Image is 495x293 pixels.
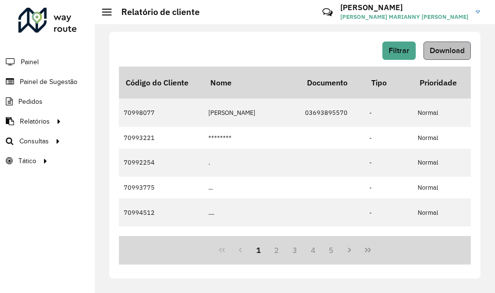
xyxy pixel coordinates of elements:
th: Documento [300,67,364,98]
td: 03693895570 [300,98,364,126]
td: . [204,149,300,177]
td: - [364,198,413,226]
td: 70993775 [119,177,204,198]
td: - [364,127,413,149]
td: Normal [413,198,466,226]
td: Normal [413,149,466,177]
td: 70994512 [119,198,204,226]
button: Last Page [359,241,377,259]
span: Painel de Sugestão [20,77,77,87]
td: Normal [413,98,466,126]
td: 70998077 [119,98,204,126]
button: 4 [304,241,322,259]
td: - [364,98,413,126]
td: Normal [413,127,466,149]
span: Relatórios [20,116,50,126]
h3: [PERSON_NAME] [340,3,468,12]
td: .... [204,198,300,226]
td: - [364,149,413,177]
td: 80 - Chopp/VIP [364,226,413,264]
td: 0 GONZAGA BAR E PETI [204,226,300,264]
th: Código do Cliente [119,67,204,98]
span: Painel [21,57,39,67]
span: Consultas [19,136,49,146]
td: 70993221 [119,127,204,149]
button: Filtrar [382,42,416,60]
button: 3 [286,241,304,259]
td: 70992254 [119,149,204,177]
button: Next Page [340,241,359,259]
span: [PERSON_NAME] MARIANNY [PERSON_NAME] [340,13,468,21]
button: 2 [267,241,286,259]
td: - [364,177,413,198]
span: Pedidos [18,97,43,107]
button: Download [423,42,471,60]
h2: Relatório de cliente [112,7,200,17]
button: 1 [249,241,268,259]
td: [PERSON_NAME] [204,98,300,126]
a: Contato Rápido [317,2,338,23]
th: Tipo [364,67,413,98]
th: Prioridade [413,67,466,98]
span: Filtrar [389,46,409,55]
td: Normal [413,226,466,264]
td: ... [204,177,300,198]
span: Tático [18,156,36,166]
td: Normal [413,177,466,198]
button: 5 [322,241,341,259]
td: 70983015 [119,226,204,264]
th: Nome [204,67,300,98]
span: Download [430,46,465,55]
